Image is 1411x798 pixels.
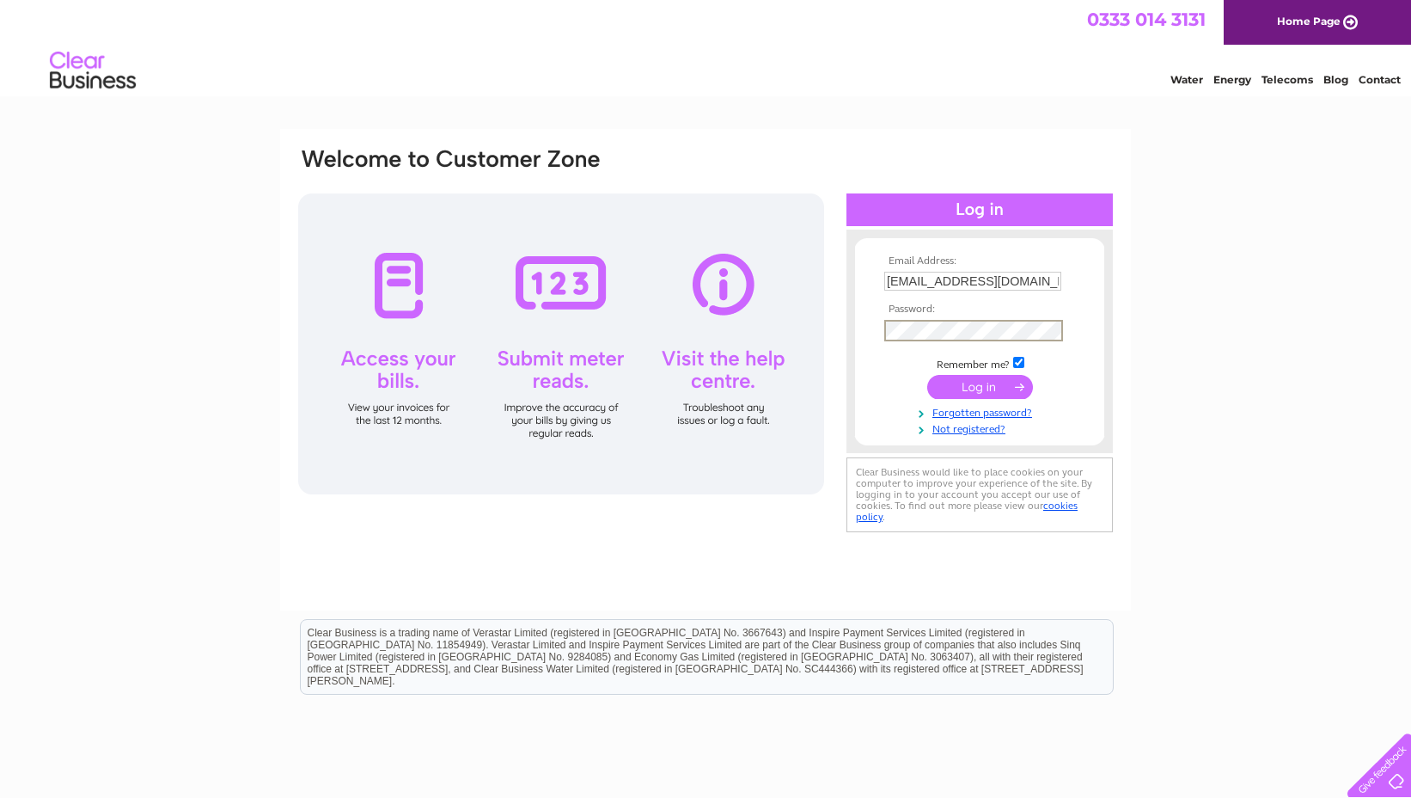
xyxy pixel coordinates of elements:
td: Remember me? [880,354,1079,371]
a: Blog [1323,73,1348,86]
a: Energy [1213,73,1251,86]
th: Password: [880,304,1079,316]
a: Not registered? [884,420,1079,436]
a: Water [1170,73,1203,86]
th: Email Address: [880,255,1079,267]
img: logo.png [49,45,137,97]
div: Clear Business would like to place cookies on your computer to improve your experience of the sit... [846,457,1113,532]
a: Contact [1359,73,1401,86]
a: Telecoms [1261,73,1313,86]
a: cookies policy [856,500,1078,523]
div: Clear Business is a trading name of Verastar Limited (registered in [GEOGRAPHIC_DATA] No. 3667643... [301,9,1113,83]
a: Forgotten password? [884,403,1079,420]
a: 0333 014 3131 [1087,9,1206,30]
input: Submit [927,375,1033,399]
